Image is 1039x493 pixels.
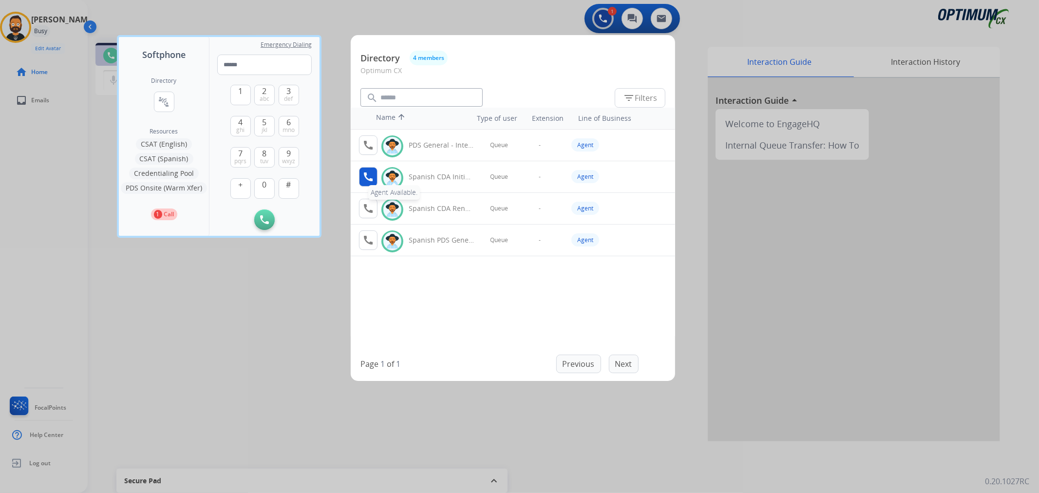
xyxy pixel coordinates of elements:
[254,178,275,199] button: 0
[283,126,295,134] span: mno
[150,128,178,135] span: Resources
[121,182,207,194] button: PDS Onsite (Warm Xfer)
[263,148,267,159] span: 8
[135,153,193,165] button: CSAT (Spanish)
[254,147,275,168] button: 8tuv
[366,92,378,104] mat-icon: search
[490,236,508,244] span: Queue
[158,96,170,108] mat-icon: connect_without_contact
[615,88,665,108] button: Filters
[362,139,374,151] mat-icon: call
[263,179,267,190] span: 0
[284,95,293,103] span: def
[571,138,599,152] div: Agent
[238,179,243,190] span: +
[409,204,474,213] div: Spanish CDA Renewal General - Internal
[623,92,635,104] mat-icon: filter_list
[151,209,177,220] button: 1Call
[360,52,400,65] p: Directory
[409,172,474,182] div: Spanish CDA Initial General - Internal
[262,126,267,134] span: jkl
[490,205,508,212] span: Queue
[236,126,245,134] span: ghi
[238,85,243,97] span: 1
[360,65,665,83] p: Optimum CX
[286,116,291,128] span: 6
[362,234,374,246] mat-icon: call
[385,234,399,249] img: avatar
[238,116,243,128] span: 4
[279,85,299,105] button: 3def
[571,170,599,183] div: Agent
[623,92,657,104] span: Filters
[151,77,177,85] h2: Directory
[263,85,267,97] span: 2
[263,116,267,128] span: 5
[387,358,394,370] p: of
[571,233,599,246] div: Agent
[362,171,374,183] mat-icon: call
[282,157,295,165] span: wxyz
[396,113,407,124] mat-icon: arrow_upward
[230,178,251,199] button: +
[573,109,670,128] th: Line of Business
[985,475,1029,487] p: 0.20.1027RC
[279,147,299,168] button: 9wxyz
[409,235,474,245] div: Spanish PDS General - Internal
[571,202,599,215] div: Agent
[238,148,243,159] span: 7
[409,140,474,150] div: PDS General - Internal
[385,139,399,154] img: avatar
[261,41,312,49] span: Emergency Dialing
[279,178,299,199] button: #
[464,109,523,128] th: Type of user
[539,173,541,181] span: -
[362,203,374,214] mat-icon: call
[286,179,291,190] span: #
[385,171,399,186] img: avatar
[234,157,246,165] span: pqrs
[490,141,508,149] span: Queue
[490,173,508,181] span: Queue
[136,138,192,150] button: CSAT (English)
[539,205,541,212] span: -
[539,141,541,149] span: -
[385,202,399,217] img: avatar
[410,51,448,65] button: 4 members
[129,168,199,179] button: Credentialing Pool
[254,85,275,105] button: 2abc
[539,236,541,244] span: -
[527,109,568,128] th: Extension
[279,116,299,136] button: 6mno
[368,185,420,200] div: Agent Available.
[371,108,459,129] th: Name
[359,167,378,187] button: Agent Available.
[142,48,186,61] span: Softphone
[230,85,251,105] button: 1
[260,95,269,103] span: abc
[286,148,291,159] span: 9
[260,215,269,224] img: call-button
[261,157,269,165] span: tuv
[230,116,251,136] button: 4ghi
[154,210,162,219] p: 1
[164,210,174,219] p: Call
[286,85,291,97] span: 3
[254,116,275,136] button: 5jkl
[230,147,251,168] button: 7pqrs
[360,358,378,370] p: Page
